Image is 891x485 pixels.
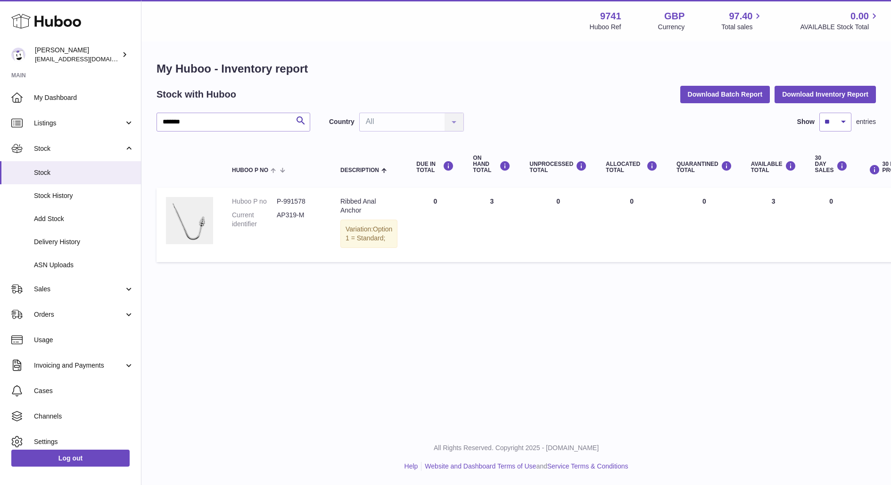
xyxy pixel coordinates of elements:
div: 30 DAY SALES [815,155,848,174]
td: 0 [520,188,596,262]
a: Log out [11,450,130,467]
a: Service Terms & Conditions [547,462,628,470]
span: My Dashboard [34,93,134,102]
span: Listings [34,119,124,128]
p: All Rights Reserved. Copyright 2025 - [DOMAIN_NAME] [149,444,883,452]
label: Show [797,117,815,126]
div: Variation: [340,220,397,248]
td: 0 [407,188,463,262]
span: Add Stock [34,214,134,223]
span: Invoicing and Payments [34,361,124,370]
span: Description [340,167,379,173]
td: 3 [463,188,520,262]
img: product image [166,197,213,244]
div: ALLOCATED Total [606,161,658,173]
div: ON HAND Total [473,155,511,174]
span: Usage [34,336,134,345]
span: Orders [34,310,124,319]
span: Total sales [721,23,763,32]
span: AVAILABLE Stock Total [800,23,880,32]
span: 0 [702,197,706,205]
div: AVAILABLE Total [751,161,796,173]
span: entries [856,117,876,126]
dt: Current identifier [232,211,277,229]
span: Delivery History [34,238,134,247]
dd: P-991578 [277,197,322,206]
strong: 9741 [600,10,621,23]
li: and [421,462,628,471]
a: 97.40 Total sales [721,10,763,32]
span: Cases [34,386,134,395]
div: Currency [658,23,685,32]
a: Website and Dashboard Terms of Use [425,462,536,470]
span: Huboo P no [232,167,268,173]
a: Help [404,462,418,470]
span: ASN Uploads [34,261,134,270]
div: Ribbed Anal Anchor [340,197,397,215]
span: Stock [34,168,134,177]
div: UNPROCESSED Total [529,161,587,173]
dt: Huboo P no [232,197,277,206]
h1: My Huboo - Inventory report [157,61,876,76]
span: 97.40 [729,10,752,23]
div: DUE IN TOTAL [416,161,454,173]
div: QUARANTINED Total [676,161,732,173]
strong: GBP [664,10,685,23]
span: Stock History [34,191,134,200]
div: [PERSON_NAME] [35,46,120,64]
span: [EMAIL_ADDRESS][DOMAIN_NAME] [35,55,139,63]
span: Stock [34,144,124,153]
td: 3 [742,188,806,262]
img: ajcmarketingltd@gmail.com [11,48,25,62]
button: Download Inventory Report [775,86,876,103]
td: 0 [596,188,667,262]
div: Huboo Ref [590,23,621,32]
span: Option 1 = Standard; [346,225,392,242]
span: 0.00 [850,10,869,23]
span: Sales [34,285,124,294]
a: 0.00 AVAILABLE Stock Total [800,10,880,32]
dd: AP319-M [277,211,322,229]
label: Country [329,117,355,126]
button: Download Batch Report [680,86,770,103]
span: Channels [34,412,134,421]
h2: Stock with Huboo [157,88,236,101]
td: 0 [806,188,857,262]
span: Settings [34,437,134,446]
